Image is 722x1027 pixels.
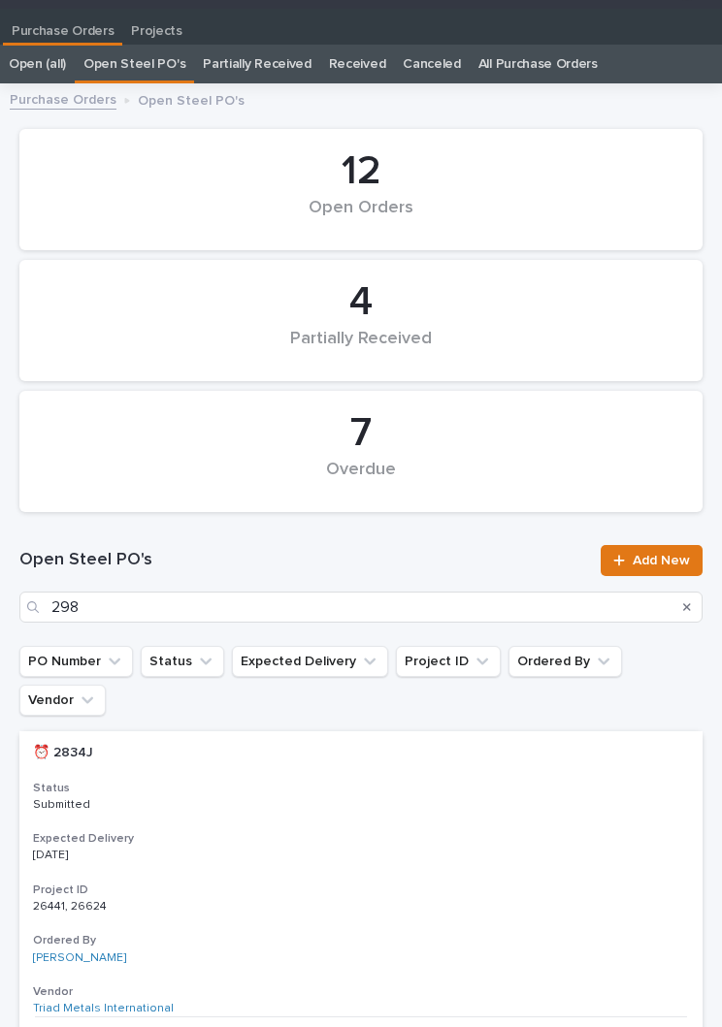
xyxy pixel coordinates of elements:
[19,549,589,572] h1: Open Steel PO's
[601,545,703,576] a: Add New
[509,646,622,677] button: Ordered By
[19,685,106,716] button: Vendor
[33,951,126,965] a: [PERSON_NAME]
[19,592,703,623] input: Search
[141,646,224,677] button: Status
[33,831,689,847] h3: Expected Delivery
[478,45,598,83] a: All Purchase Orders
[52,409,670,458] div: 7
[33,781,689,796] h3: Status
[33,1002,174,1015] a: Triad Metals International
[33,984,689,1000] h3: Vendor
[33,933,689,948] h3: Ordered By
[33,849,195,862] p: [DATE]
[83,45,185,83] a: Open Steel PO's
[33,798,195,812] p: Submitted
[52,198,670,239] div: Open Orders
[403,45,461,83] a: Canceled
[52,460,670,500] div: Overdue
[9,45,66,83] a: Open (all)
[203,45,311,83] a: Partially Received
[633,554,690,567] span: Add New
[396,646,501,677] button: Project ID
[33,883,689,898] h3: Project ID
[52,147,670,196] div: 12
[138,88,245,110] p: Open Steel PO's
[12,9,114,40] p: Purchase Orders
[232,646,388,677] button: Expected Delivery
[3,9,122,43] a: Purchase Orders
[33,896,111,914] p: 26441, 26624
[52,278,670,327] div: 4
[33,741,97,761] p: ⏰ 2834J
[52,329,670,369] div: Partially Received
[329,45,386,83] a: Received
[19,646,133,677] button: PO Number
[122,9,191,46] a: Projects
[10,87,116,110] a: Purchase Orders
[131,9,182,40] p: Projects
